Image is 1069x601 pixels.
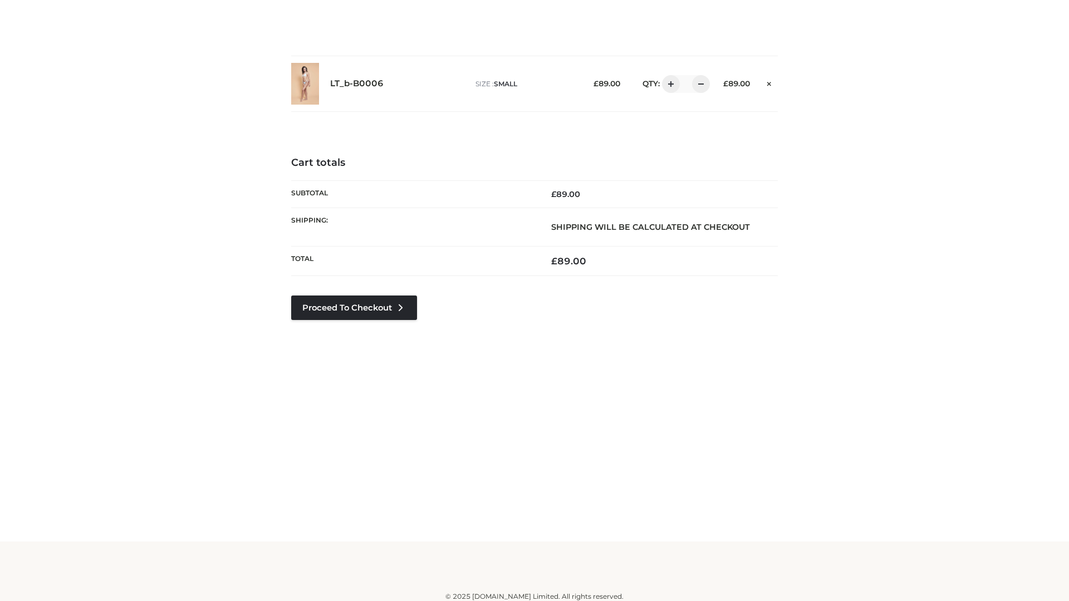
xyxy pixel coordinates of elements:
[291,208,534,246] th: Shipping:
[551,189,556,199] span: £
[291,157,778,169] h4: Cart totals
[723,79,728,88] span: £
[551,255,586,267] bdi: 89.00
[594,79,620,88] bdi: 89.00
[330,78,384,89] a: LT_b-B0006
[761,75,778,90] a: Remove this item
[291,180,534,208] th: Subtotal
[551,255,557,267] span: £
[291,295,417,320] a: Proceed to Checkout
[594,79,599,88] span: £
[494,80,517,88] span: SMALL
[723,79,750,88] bdi: 89.00
[475,79,576,89] p: size :
[551,189,580,199] bdi: 89.00
[291,63,319,105] img: LT_b-B0006 - SMALL
[551,222,750,232] strong: Shipping will be calculated at checkout
[631,75,706,93] div: QTY:
[291,247,534,276] th: Total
